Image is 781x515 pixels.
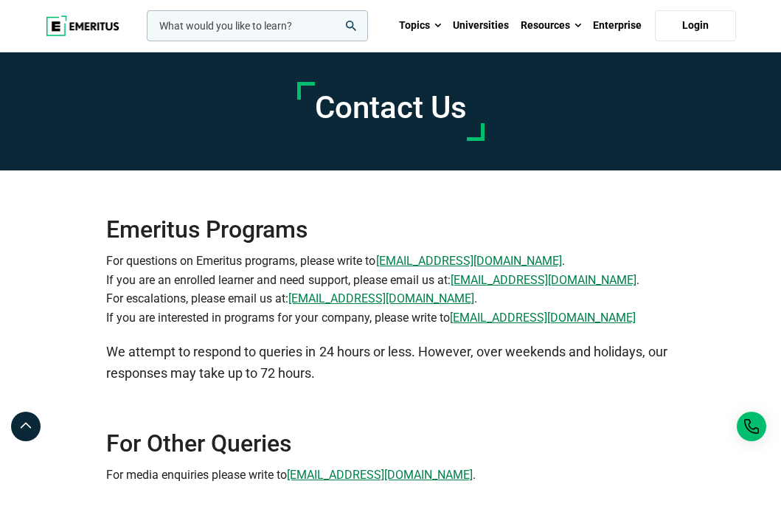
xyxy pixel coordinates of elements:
[655,10,736,41] a: Login
[376,252,562,271] a: [EMAIL_ADDRESS][DOMAIN_NAME]
[106,252,674,327] p: For questions on Emeritus programs, please write to . If you are an enrolled learner and need sup...
[450,308,636,328] a: [EMAIL_ADDRESS][DOMAIN_NAME]
[106,429,674,458] h2: For Other Queries
[106,342,674,384] p: We attempt to respond to queries in 24 hours or less. However, over weekends and holidays, our re...
[287,466,473,485] a: [EMAIL_ADDRESS][DOMAIN_NAME]
[106,466,674,485] p: For media enquiries please write to .
[106,170,674,244] h2: Emeritus Programs
[147,10,368,41] input: woocommerce-product-search-field-0
[288,289,474,308] a: [EMAIL_ADDRESS][DOMAIN_NAME]
[315,89,467,126] h1: Contact Us
[451,271,636,290] a: [EMAIL_ADDRESS][DOMAIN_NAME]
